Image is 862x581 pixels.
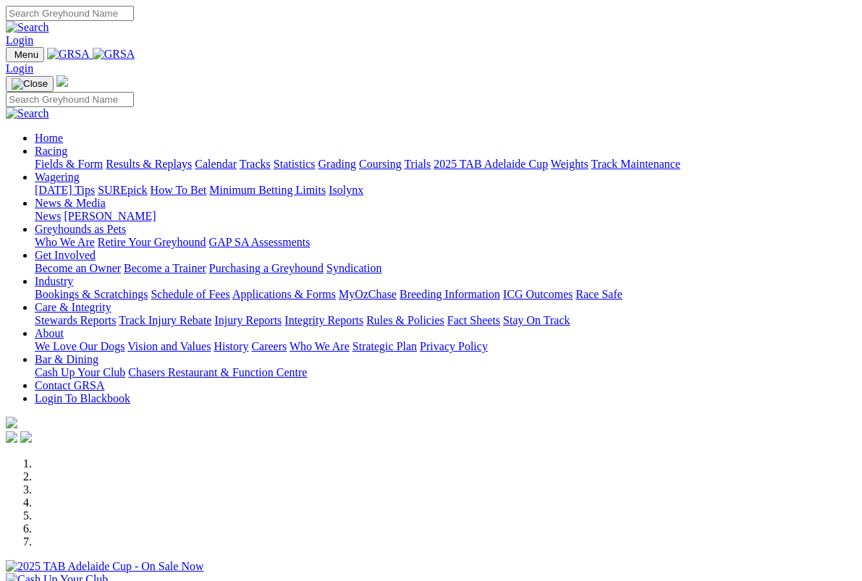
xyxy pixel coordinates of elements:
a: Trials [404,158,431,170]
span: Menu [14,49,38,60]
a: Statistics [274,158,316,170]
input: Search [6,6,134,21]
a: Grading [318,158,356,170]
a: Who We Are [290,340,350,352]
a: News & Media [35,197,106,209]
div: About [35,340,856,353]
a: Stewards Reports [35,314,116,326]
a: Get Involved [35,249,96,261]
a: Privacy Policy [420,340,488,352]
div: Greyhounds as Pets [35,236,856,249]
a: Integrity Reports [284,314,363,326]
a: Minimum Betting Limits [209,184,326,196]
a: Syndication [326,262,381,274]
a: Injury Reports [214,314,282,326]
a: SUREpick [98,184,147,196]
div: Racing [35,158,856,171]
a: Track Maintenance [591,158,680,170]
img: logo-grsa-white.png [56,75,68,87]
a: Racing [35,145,67,157]
a: Who We Are [35,236,95,248]
a: [DATE] Tips [35,184,95,196]
a: Bookings & Scratchings [35,288,148,300]
a: 2025 TAB Adelaide Cup [434,158,548,170]
div: Wagering [35,184,856,197]
a: Fields & Form [35,158,103,170]
a: Greyhounds as Pets [35,223,126,235]
a: Wagering [35,171,80,183]
img: GRSA [47,48,90,61]
div: Bar & Dining [35,366,856,379]
a: ICG Outcomes [503,288,572,300]
a: Bar & Dining [35,353,98,365]
a: Care & Integrity [35,301,111,313]
a: [PERSON_NAME] [64,210,156,222]
a: Stay On Track [503,314,570,326]
a: Login [6,62,33,75]
div: Industry [35,288,856,301]
a: Careers [251,340,287,352]
a: Rules & Policies [366,314,444,326]
a: Cash Up Your Club [35,366,125,378]
a: Coursing [359,158,402,170]
a: Become a Trainer [124,262,206,274]
a: Login [6,34,33,46]
a: Contact GRSA [35,379,104,391]
a: Schedule of Fees [151,288,229,300]
div: News & Media [35,210,856,223]
a: Strategic Plan [352,340,417,352]
img: GRSA [93,48,135,61]
a: About [35,327,64,339]
a: Breeding Information [400,288,500,300]
a: Retire Your Greyhound [98,236,206,248]
a: Applications & Forms [232,288,336,300]
a: GAP SA Assessments [209,236,310,248]
a: Tracks [240,158,271,170]
a: Purchasing a Greyhound [209,262,324,274]
div: Care & Integrity [35,314,856,327]
a: Fact Sheets [447,314,500,326]
img: twitter.svg [20,431,32,443]
img: facebook.svg [6,431,17,443]
a: Vision and Values [127,340,211,352]
div: Get Involved [35,262,856,275]
button: Toggle navigation [6,76,54,92]
button: Toggle navigation [6,47,44,62]
a: Isolynx [329,184,363,196]
a: MyOzChase [339,288,397,300]
a: News [35,210,61,222]
img: 2025 TAB Adelaide Cup - On Sale Now [6,560,204,573]
a: Calendar [195,158,237,170]
a: History [214,340,248,352]
img: Close [12,78,48,90]
a: Results & Replays [106,158,192,170]
a: Home [35,132,63,144]
a: Race Safe [575,288,622,300]
a: Chasers Restaurant & Function Centre [128,366,307,378]
img: Search [6,21,49,34]
a: Login To Blackbook [35,392,130,404]
a: Become an Owner [35,262,121,274]
img: logo-grsa-white.png [6,417,17,428]
img: Search [6,107,49,120]
input: Search [6,92,134,107]
a: Weights [551,158,588,170]
a: How To Bet [151,184,207,196]
a: Track Injury Rebate [119,314,211,326]
a: We Love Our Dogs [35,340,124,352]
a: Industry [35,275,73,287]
